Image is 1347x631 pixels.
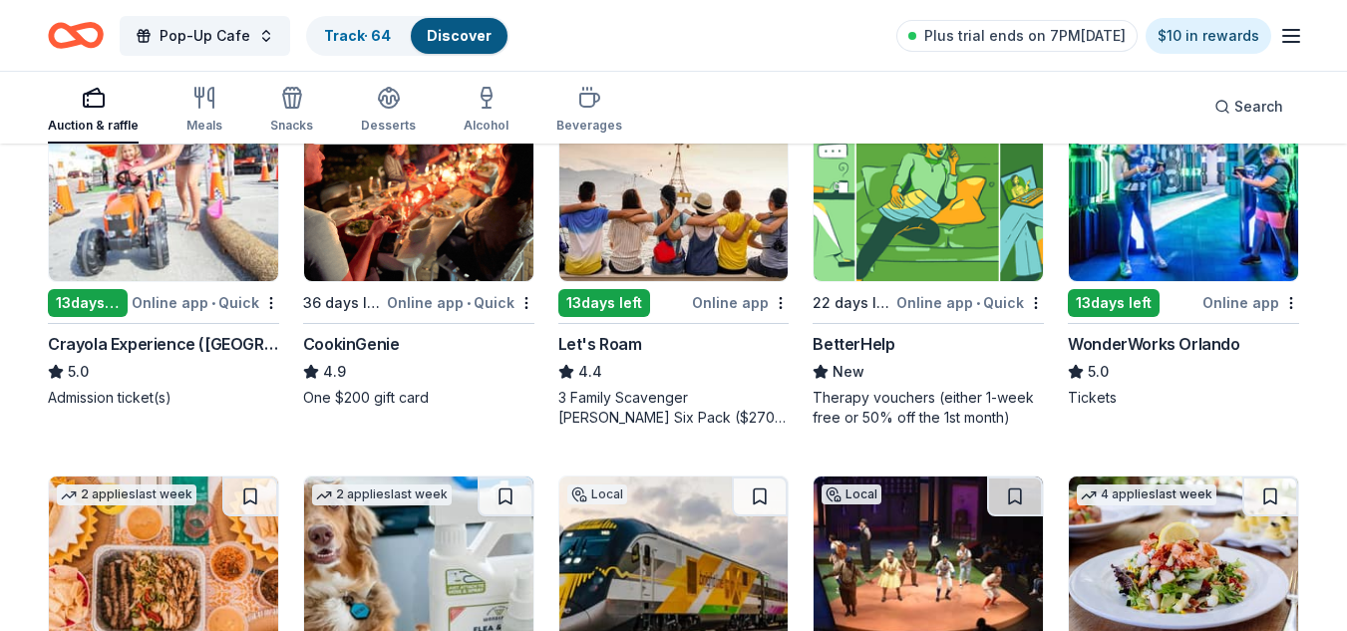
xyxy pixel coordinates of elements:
[578,360,602,384] span: 4.4
[48,78,139,144] button: Auction & raffle
[48,289,128,317] div: 13 days left
[822,484,881,504] div: Local
[48,332,279,356] div: Crayola Experience ([GEOGRAPHIC_DATA])
[558,388,790,428] div: 3 Family Scavenger [PERSON_NAME] Six Pack ($270 Value), 2 Date Night Scavenger [PERSON_NAME] Two ...
[1069,92,1298,281] img: Image for WonderWorks Orlando
[1068,91,1299,408] a: Image for WonderWorks OrlandoTop rated3 applieslast week13days leftOnline appWonderWorks Orlando5...
[211,295,215,311] span: •
[49,92,278,281] img: Image for Crayola Experience (Orlando)
[924,24,1126,48] span: Plus trial ends on 7PM[DATE]
[464,118,508,134] div: Alcohol
[896,290,1044,315] div: Online app Quick
[303,291,383,315] div: 36 days left
[361,78,416,144] button: Desserts
[467,295,471,311] span: •
[464,78,508,144] button: Alcohol
[160,24,250,48] span: Pop-Up Cafe
[813,291,892,315] div: 22 days left
[304,92,533,281] img: Image for CookinGenie
[813,388,1044,428] div: Therapy vouchers (either 1-week free or 50% off the 1st month)
[559,92,789,281] img: Image for Let's Roam
[814,92,1043,281] img: Image for BetterHelp
[312,484,452,505] div: 2 applies last week
[567,484,627,504] div: Local
[270,78,313,144] button: Snacks
[692,290,789,315] div: Online app
[48,91,279,408] a: Image for Crayola Experience (Orlando)Top rated3 applieslast week13days leftOnline app•QuickCrayo...
[48,12,104,59] a: Home
[306,16,509,56] button: Track· 64Discover
[1146,18,1271,54] a: $10 in rewards
[57,484,196,505] div: 2 applies last week
[558,289,650,317] div: 13 days left
[1068,332,1239,356] div: WonderWorks Orlando
[427,27,492,44] a: Discover
[48,118,139,134] div: Auction & raffle
[813,91,1044,428] a: Image for BetterHelp1 applylast week22 days leftOnline app•QuickBetterHelpNewTherapy vouchers (ei...
[813,332,894,356] div: BetterHelp
[556,118,622,134] div: Beverages
[1234,95,1283,119] span: Search
[324,27,391,44] a: Track· 64
[1202,290,1299,315] div: Online app
[387,290,534,315] div: Online app Quick
[48,388,279,408] div: Admission ticket(s)
[1068,289,1160,317] div: 13 days left
[270,118,313,134] div: Snacks
[896,20,1138,52] a: Plus trial ends on 7PM[DATE]
[120,16,290,56] button: Pop-Up Cafe
[1068,388,1299,408] div: Tickets
[186,118,222,134] div: Meals
[186,78,222,144] button: Meals
[303,91,534,408] a: Image for CookinGenieTop rated22 applieslast week36 days leftOnline app•QuickCookinGenie4.9One $2...
[303,388,534,408] div: One $200 gift card
[1198,87,1299,127] button: Search
[323,360,346,384] span: 4.9
[556,78,622,144] button: Beverages
[558,91,790,428] a: Image for Let's Roam3 applieslast week13days leftOnline appLet's Roam4.43 Family Scavenger [PERSO...
[303,332,400,356] div: CookinGenie
[361,118,416,134] div: Desserts
[132,290,279,315] div: Online app Quick
[976,295,980,311] span: •
[68,360,89,384] span: 5.0
[1088,360,1109,384] span: 5.0
[1077,484,1216,505] div: 4 applies last week
[833,360,864,384] span: New
[558,332,642,356] div: Let's Roam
